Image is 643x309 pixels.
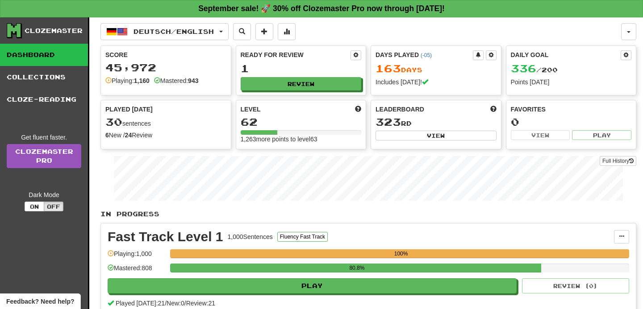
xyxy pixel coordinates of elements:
[188,77,198,84] strong: 943
[376,105,424,114] span: Leaderboard
[184,300,186,307] span: /
[233,23,251,40] button: Search sentences
[108,249,166,264] div: Playing: 1,000
[186,300,215,307] span: Review: 21
[255,23,273,40] button: Add sentence to collection
[7,133,81,142] div: Get fluent faster.
[198,4,445,13] strong: September sale! 🚀 30% off Clozemaster Pro now through [DATE]!
[6,297,74,306] span: Open feedback widget
[600,156,636,166] button: Full History
[7,190,81,199] div: Dark Mode
[241,105,261,114] span: Level
[165,300,167,307] span: /
[241,116,362,128] div: 62
[376,50,473,59] div: Days Played
[511,116,632,128] div: 0
[105,115,122,128] span: 30
[134,28,214,35] span: Deutsch / English
[572,130,631,140] button: Play
[511,105,632,114] div: Favorites
[167,300,184,307] span: New: 0
[105,105,153,114] span: Played [DATE]
[421,52,432,58] a: (-05)
[511,62,536,74] span: 336
[511,66,558,74] span: / 200
[278,23,296,40] button: More stats
[241,50,351,59] div: Ready for Review
[105,131,226,140] div: New / Review
[241,77,362,91] button: Review
[108,230,223,243] div: Fast Track Level 1
[44,202,63,211] button: Off
[376,115,401,128] span: 323
[241,135,362,144] div: 1,263 more points to level 63
[25,26,83,35] div: Clozemaster
[134,77,150,84] strong: 1,160
[241,63,362,74] div: 1
[105,62,226,73] div: 45,972
[108,278,517,293] button: Play
[511,130,570,140] button: View
[105,116,226,128] div: sentences
[376,62,401,74] span: 163
[511,78,632,87] div: Points [DATE]
[105,132,109,139] strong: 6
[277,232,328,242] button: Fluency Fast Track
[154,76,199,85] div: Mastered:
[116,300,165,307] span: Played [DATE]: 21
[355,105,361,114] span: Score more points to level up
[105,76,150,85] div: Playing:
[100,23,229,40] button: Deutsch/English
[228,232,273,241] div: 1,000 Sentences
[376,131,497,140] button: View
[490,105,497,114] span: This week in points, UTC
[25,202,44,211] button: On
[376,116,497,128] div: rd
[108,264,166,278] div: Mastered: 808
[105,50,226,59] div: Score
[511,50,621,60] div: Daily Goal
[100,210,636,218] p: In Progress
[7,144,81,168] a: ClozemasterPro
[173,249,629,258] div: 100%
[376,78,497,87] div: Includes [DATE]!
[125,132,132,139] strong: 24
[376,63,497,74] div: Day s
[173,264,541,272] div: 80.8%
[522,278,629,293] button: Review (0)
